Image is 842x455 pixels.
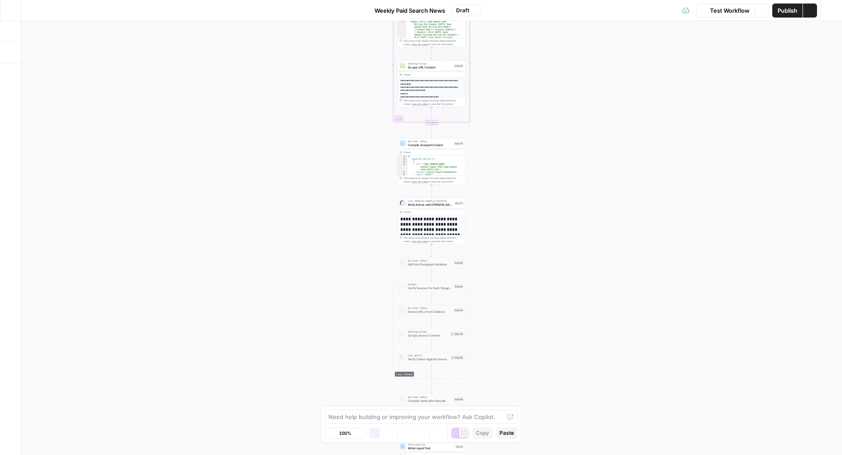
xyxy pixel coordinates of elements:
[398,394,466,405] div: Run Code · PythonCompile Verification ResultsStep 66
[425,120,438,125] div: Complete
[408,395,452,399] span: Run Code · Python
[431,291,432,304] g: Edge from step_62 to step_63
[408,199,453,203] span: LLM · [PERSON_NAME]-4-20250514
[431,125,432,137] g: Edge from step_68-iteration-end to step_70
[454,201,464,205] div: Step 71
[398,138,466,185] div: Run Code · PythonCompile Scraped ContentStep 70Output{ "compiled_sources":[ { "url":"[URL][DOMAIN...
[496,427,517,439] button: Paste
[398,120,466,125] div: Complete
[339,430,351,437] span: 100%
[408,354,449,357] span: LLM · gpt-4.1
[710,6,749,15] span: Test Workflow
[454,284,464,288] div: Step 62
[450,355,464,360] div: Step 65
[696,4,755,18] button: Test Workflow
[403,39,464,46] div: This output is too large & has been abbreviated for review. to view the full content.
[405,155,407,158] span: Toggle code folding, rows 1 through 10
[398,281,466,292] div: Loop - DisabledIterationVerify Sources for Each ParagraphStep 62
[454,261,464,265] div: Step 60
[431,47,432,60] g: Edge from step_68 to step_69
[431,315,432,328] g: Edge from step_63 to step_64
[403,236,464,243] div: This output is too large & has been abbreviated for review. to view the full content.
[403,73,453,76] div: Output
[398,174,407,176] div: 6
[398,158,407,161] div: 2
[778,6,797,15] span: Publish
[476,429,489,437] span: Copy
[412,103,428,105] span: Copy the output
[375,6,445,15] span: Weekly Paid Search News
[398,155,407,158] div: 1
[403,176,464,183] div: This output is too large & has been abbreviated for review. to view the full content.
[405,158,407,161] span: Toggle code folding, rows 2 through 9
[454,141,464,145] div: Step 70
[456,7,469,14] span: Draft
[408,202,453,207] span: Write Article with [PERSON_NAME] 4
[499,429,514,437] span: Paste
[408,309,452,314] span: Extract URLs from Citations
[412,180,428,183] span: Copy the output
[408,62,452,65] span: Web Page Scrape
[408,357,449,361] span: Verify Claims Against Source
[403,210,453,214] div: Output
[412,240,428,243] span: Copy the output
[454,308,464,312] div: Step 63
[408,65,452,69] span: Scrape URL Content
[398,305,466,315] div: Run Code · PythonExtract URLs from CitationsStep 63
[405,161,407,163] span: Toggle code folding, rows 3 through 8
[408,143,452,147] span: Compile Scraped Content
[408,283,452,286] span: Iteration
[408,446,453,450] span: Write Liquid Text
[398,198,466,244] div: LLM · [PERSON_NAME]-4-20250514Write Article with [PERSON_NAME] 4Step 71Output**** **** **** **** ...
[398,352,466,363] div: LLM · gpt-4.1Verify Claims Against SourceStep 65
[408,262,452,266] span: Split Into Paragraph Variables
[454,397,464,401] div: Step 66
[454,64,464,68] div: Step 69
[412,43,428,46] span: Copy the output
[361,4,450,18] button: Weekly Paid Search News
[452,5,481,16] button: Draft
[398,171,407,174] div: 5
[408,443,453,446] span: Write Liquid Text
[408,330,449,333] span: Web Page Scrape
[403,99,464,106] div: This output is too large & has been abbreviated for review. to view the full content.
[408,259,452,262] span: Run Code · Python
[398,1,466,47] div: Loop "Google [DATE] Spam Update Done Rolling Out\nGoogle [DATE] Spam Update Done Rolling Out\nHom...
[455,444,464,448] div: Step 6
[398,258,466,268] div: Run Code · PythonSplit Into Paragraph VariablesStep 60
[472,427,492,439] button: Copy
[772,4,803,18] button: Publish
[408,398,452,403] span: Compile Verification Results
[398,329,466,339] div: Web Page ScrapeScrape Source ContentStep 64
[431,339,432,351] g: Edge from step_64 to step_65
[431,184,432,197] g: Edge from step_70 to step_71
[408,286,452,290] span: Verify Sources for Each Paragraph
[408,306,452,310] span: Run Code · Python
[450,332,464,336] div: Step 64
[398,163,407,171] div: 4
[431,376,432,394] g: Edge from step_62-iteration-end to step_66
[408,333,449,337] span: Scrape Source Content
[398,161,407,163] div: 3
[431,244,432,257] g: Edge from step_71 to step_60
[403,150,453,154] div: Output
[408,140,452,143] span: Run Code · Python
[431,268,432,280] g: Edge from step_60 to step_62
